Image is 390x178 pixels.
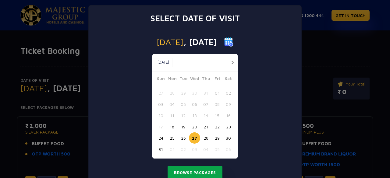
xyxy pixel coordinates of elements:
img: calender icon [224,37,233,47]
button: 01 [211,87,223,99]
button: 17 [155,121,166,132]
span: , [DATE] [183,38,217,46]
button: 31 [200,87,211,99]
button: 19 [178,121,189,132]
button: 09 [223,99,234,110]
span: Mon [166,75,178,84]
button: 04 [166,99,178,110]
button: 11 [166,110,178,121]
button: 12 [178,110,189,121]
button: 27 [155,87,166,99]
span: Sun [155,75,166,84]
button: 05 [178,99,189,110]
button: 13 [189,110,200,121]
button: 26 [178,132,189,144]
button: 06 [189,99,200,110]
button: 22 [211,121,223,132]
button: 23 [223,121,234,132]
button: 16 [223,110,234,121]
button: 02 [178,144,189,155]
span: Fri [211,75,223,84]
button: 03 [155,99,166,110]
button: 05 [211,144,223,155]
button: 10 [155,110,166,121]
button: 14 [200,110,211,121]
button: 30 [223,132,234,144]
span: Wed [189,75,200,84]
button: 28 [166,87,178,99]
button: 25 [166,132,178,144]
button: 15 [211,110,223,121]
button: 27 [189,132,200,144]
button: 30 [189,87,200,99]
span: Tue [178,75,189,84]
span: Sat [223,75,234,84]
span: Thu [200,75,211,84]
h3: Select date of visit [150,13,240,23]
button: 01 [166,144,178,155]
button: 24 [155,132,166,144]
button: 08 [211,99,223,110]
button: 29 [178,87,189,99]
button: [DATE] [154,58,172,67]
button: 02 [223,87,234,99]
button: 18 [166,121,178,132]
button: 29 [211,132,223,144]
button: 20 [189,121,200,132]
button: 21 [200,121,211,132]
button: 03 [189,144,200,155]
button: 07 [200,99,211,110]
button: 06 [223,144,234,155]
button: 31 [155,144,166,155]
button: 04 [200,144,211,155]
button: 28 [200,132,211,144]
span: [DATE] [157,38,183,46]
